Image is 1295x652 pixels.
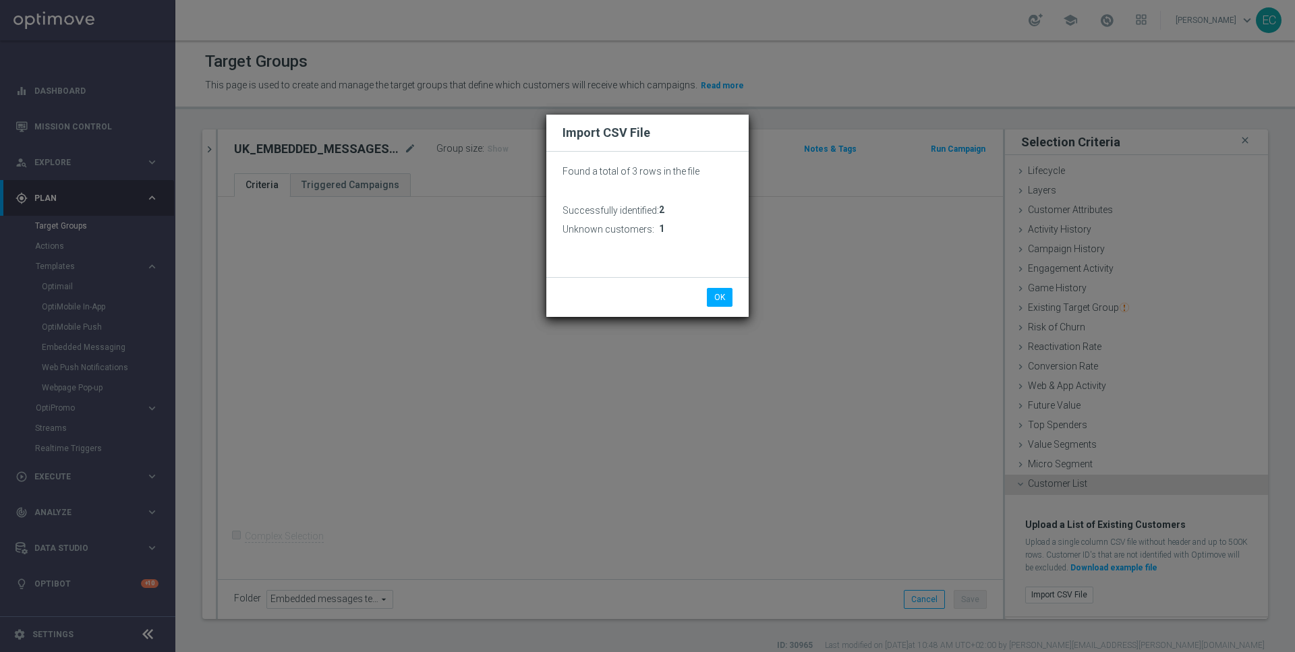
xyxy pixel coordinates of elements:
[563,204,659,216] h3: Successfully identified:
[563,223,654,235] h3: Unknown customers:
[707,288,732,307] button: OK
[563,165,732,177] p: Found a total of 3 rows in the file
[659,204,664,216] span: 2
[659,223,664,235] span: 1
[563,125,732,141] h2: Import CSV File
